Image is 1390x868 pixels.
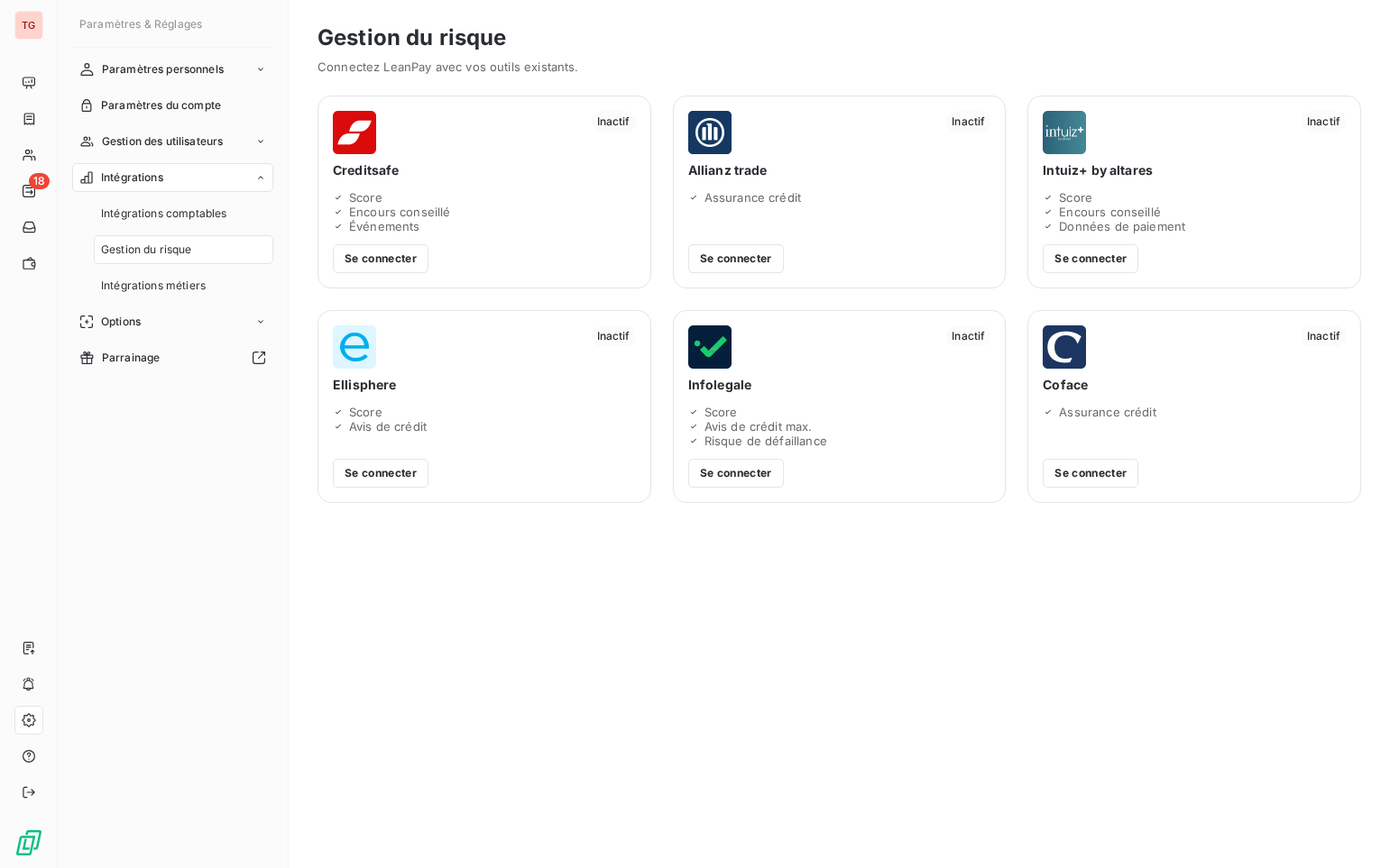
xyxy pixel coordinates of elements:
span: Gestion du risque [101,242,192,258]
span: Score [1059,190,1092,205]
span: Infolegale [688,376,991,394]
span: Avis de crédit max. [704,419,813,434]
span: Coface [1043,376,1346,394]
span: Inactif [946,111,990,132]
span: Inactif [592,111,636,132]
button: Se connecter [688,459,784,488]
div: TG [14,11,43,40]
span: Score [349,190,382,205]
span: Gestion des utilisateurs [102,133,224,150]
span: Inactif [946,325,990,347]
span: Inactif [1302,111,1346,132]
span: Inactif [592,325,636,347]
a: Gestion du risque [94,235,273,264]
span: Assurance crédit [1059,405,1155,419]
span: Événements [349,219,420,233]
button: Se connecter [1043,244,1138,273]
span: Risque de défaillance [704,434,827,448]
span: 18 [29,173,50,189]
span: Allianz trade [688,161,991,179]
span: Creditsafe [333,161,636,179]
span: Parrainage [102,350,161,366]
span: Connectez LeanPay avec vos outils existants. [318,59,1361,74]
span: Données de paiement [1059,219,1185,233]
a: Intégrations métiers [94,271,273,300]
img: Logo LeanPay [14,828,43,857]
span: Score [704,405,738,419]
a: Intégrations comptables [94,199,273,228]
button: Se connecter [688,244,784,273]
span: Inactif [1302,325,1346,347]
span: Assurance crédit [704,190,801,205]
span: Avis de crédit [349,419,427,434]
span: Score [349,405,382,419]
a: Parrainage [72,343,273,372]
h3: Gestion du risque [318,22,1361,54]
span: Intégrations [101,169,163,186]
iframe: Intercom live chat [1329,807,1372,850]
span: Ellisphere [333,376,636,394]
a: Paramètres du compte [72,91,273,120]
span: Paramètres personnels [102,61,224,78]
button: Se connecter [333,244,428,273]
button: Se connecter [1043,459,1138,488]
button: Se connecter [333,459,428,488]
span: Options [101,314,141,330]
span: Paramètres & Réglages [79,17,202,31]
span: Intégrations comptables [101,206,226,222]
span: Paramètres du compte [101,97,221,114]
span: Intuiz+ by altares [1043,161,1346,179]
span: Encours conseillé [1059,205,1161,219]
span: Intégrations métiers [101,278,206,294]
span: Encours conseillé [349,205,451,219]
